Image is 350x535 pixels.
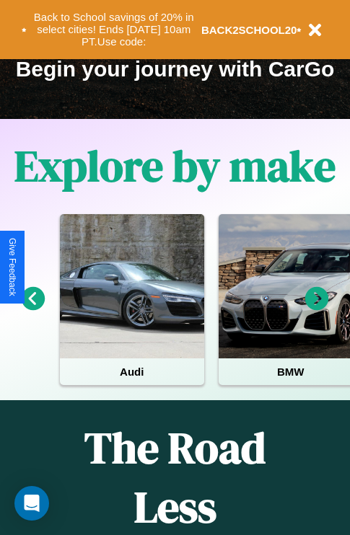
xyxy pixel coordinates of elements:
[27,7,201,52] button: Back to School savings of 20% in select cities! Ends [DATE] 10am PT.Use code:
[14,136,336,195] h1: Explore by make
[14,486,49,521] div: Open Intercom Messenger
[60,358,204,385] h4: Audi
[201,24,297,36] b: BACK2SCHOOL20
[7,238,17,296] div: Give Feedback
